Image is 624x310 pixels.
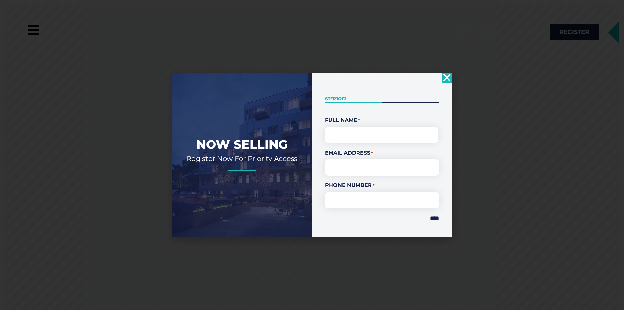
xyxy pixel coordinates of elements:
p: Step of [325,96,439,102]
label: Phone Number [325,182,439,189]
label: Email Address [325,149,439,157]
h2: Now Selling [182,137,302,152]
a: Close [442,73,452,83]
span: 1 [336,96,338,101]
span: 2 [344,96,347,101]
h2: Register Now For Priority Access [182,154,302,163]
legend: Full Name [325,116,439,124]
